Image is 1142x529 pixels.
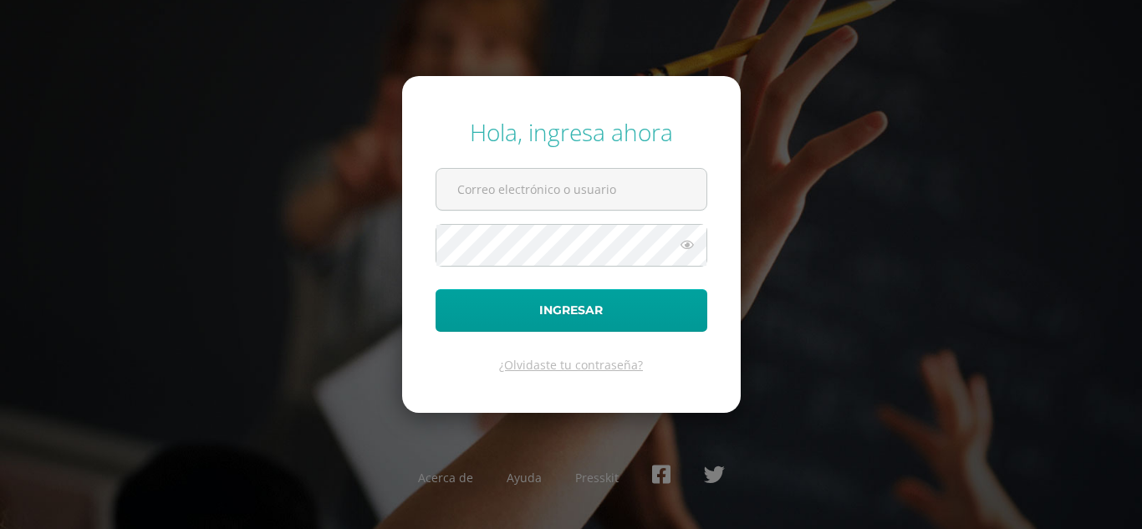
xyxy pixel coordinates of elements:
[436,116,707,148] div: Hola, ingresa ahora
[418,470,473,486] a: Acerca de
[575,470,619,486] a: Presskit
[499,357,643,373] a: ¿Olvidaste tu contraseña?
[436,169,706,210] input: Correo electrónico o usuario
[436,289,707,332] button: Ingresar
[507,470,542,486] a: Ayuda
